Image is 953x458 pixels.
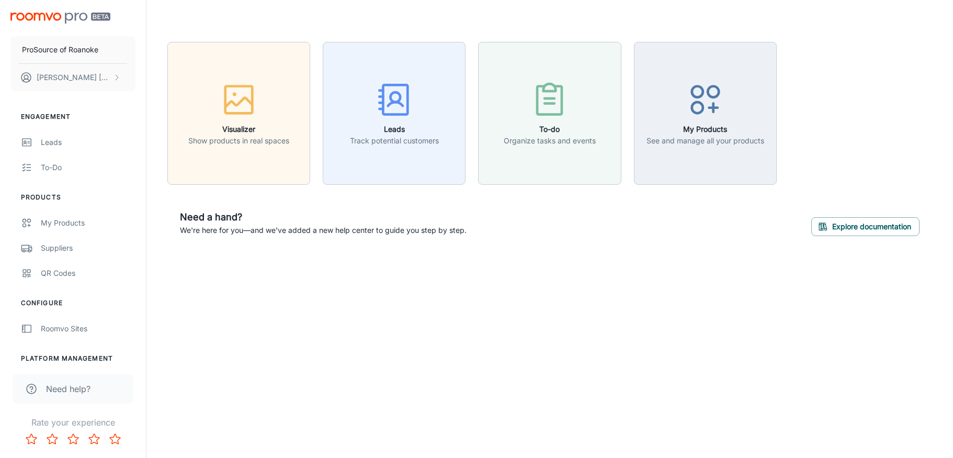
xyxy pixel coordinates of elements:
p: [PERSON_NAME] [PERSON_NAME] [37,72,110,83]
h6: Leads [350,124,439,135]
h6: Visualizer [188,124,289,135]
h6: To-do [504,124,596,135]
p: Organize tasks and events [504,135,596,147]
button: Explore documentation [811,217,920,236]
button: [PERSON_NAME] [PERSON_NAME] [10,64,135,91]
p: Track potential customers [350,135,439,147]
p: We're here for you—and we've added a new help center to guide you step by step. [180,225,467,236]
button: My ProductsSee and manage all your products [634,42,777,185]
a: My ProductsSee and manage all your products [634,107,777,118]
div: Leads [41,137,135,148]
a: To-doOrganize tasks and events [478,107,621,118]
h6: My Products [646,124,764,135]
p: Show products in real spaces [188,135,289,147]
button: VisualizerShow products in real spaces [167,42,310,185]
button: To-doOrganize tasks and events [478,42,621,185]
button: LeadsTrack potential customers [323,42,466,185]
p: ProSource of Roanoke [22,44,98,55]
img: Roomvo PRO Beta [10,13,110,24]
p: See and manage all your products [646,135,764,147]
a: Explore documentation [811,221,920,231]
button: ProSource of Roanoke [10,36,135,63]
h6: Need a hand? [180,210,467,225]
div: Suppliers [41,242,135,254]
div: QR Codes [41,267,135,279]
div: My Products [41,217,135,229]
a: LeadsTrack potential customers [323,107,466,118]
div: To-do [41,162,135,173]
